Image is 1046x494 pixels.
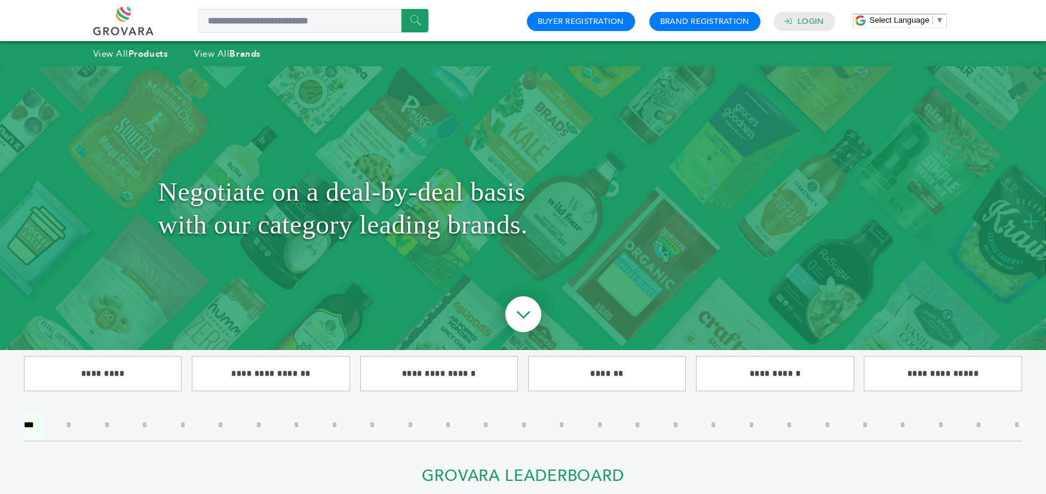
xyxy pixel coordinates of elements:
a: Select Language​ [870,16,944,24]
span: ▼ [936,16,944,24]
h2: Grovara Leaderboard [165,467,882,492]
img: ourBrandsHeroArrow.png [492,284,555,348]
h1: Negotiate on a deal-by-deal basis with our category leading brands. [158,96,888,320]
input: Search a product or brand... [198,9,428,33]
a: Buyer Registration [538,16,624,27]
a: View AllProducts [93,48,168,60]
a: Brand Registration [660,16,750,27]
span: Select Language [870,16,930,24]
strong: Brands [229,48,260,60]
a: View AllBrands [194,48,261,60]
span: ​ [932,16,933,24]
a: Login [797,16,824,27]
strong: Products [128,48,168,60]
